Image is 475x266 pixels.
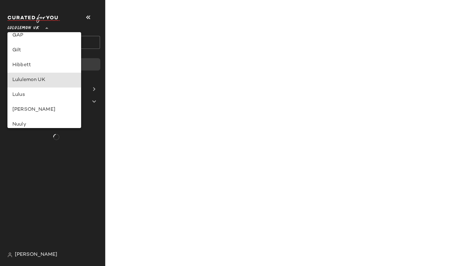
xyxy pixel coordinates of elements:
[12,62,76,69] div: Hibbett
[12,76,76,84] div: Lululemon UK
[12,47,76,54] div: Gilt
[12,106,76,114] div: [PERSON_NAME]
[12,121,76,128] div: Nuuly
[7,252,12,257] img: svg%3e
[15,251,57,259] span: [PERSON_NAME]
[7,14,60,23] img: cfy_white_logo.C9jOOHJF.svg
[7,21,39,32] span: Lululemon UK
[7,32,81,128] div: undefined-list
[12,91,76,99] div: Lulus
[12,32,76,39] div: GAP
